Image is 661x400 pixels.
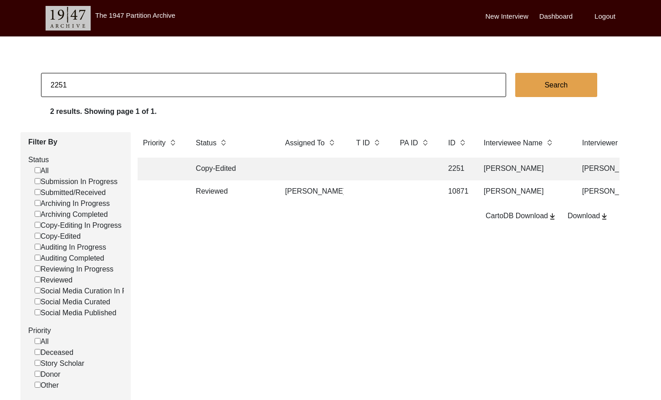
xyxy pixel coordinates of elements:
[35,264,113,275] label: Reviewing In Progress
[35,167,41,173] input: All
[28,325,124,336] label: Priority
[486,210,557,221] div: CartoDB Download
[285,138,325,149] label: Assigned To
[35,358,84,369] label: Story Scholar
[568,210,609,221] div: Download
[515,73,597,97] button: Search
[35,231,81,242] label: Copy-Edited
[35,198,110,209] label: Archiving In Progress
[35,298,41,304] input: Social Media Curated
[35,187,106,198] label: Submitted/Received
[35,336,49,347] label: All
[35,338,41,344] input: All
[35,309,41,315] input: Social Media Published
[548,212,557,221] img: download-button.png
[280,180,343,203] td: [PERSON_NAME]
[35,255,41,261] input: Auditing Completed
[459,138,466,148] img: sort-button.png
[328,138,335,148] img: sort-button.png
[35,275,72,286] label: Reviewed
[422,138,428,148] img: sort-button.png
[28,137,124,148] label: Filter By
[190,180,272,203] td: Reviewed
[35,189,41,195] input: Submitted/Received
[448,138,456,149] label: ID
[35,220,122,231] label: Copy-Editing In Progress
[35,244,41,250] input: Auditing In Progress
[35,347,73,358] label: Deceased
[374,138,380,148] img: sort-button.png
[35,382,41,388] input: Other
[594,11,615,22] label: Logout
[46,6,91,31] img: header-logo.png
[35,371,41,377] input: Donor
[35,211,41,217] input: Archiving Completed
[443,180,471,203] td: 10871
[95,11,175,19] label: The 1947 Partition Archive
[28,154,124,165] label: Status
[35,165,49,176] label: All
[35,209,108,220] label: Archiving Completed
[546,138,553,148] img: sort-button.png
[35,308,116,318] label: Social Media Published
[35,380,59,391] label: Other
[582,138,618,149] label: Interviewer
[539,11,573,22] label: Dashboard
[190,158,272,180] td: Copy-Edited
[35,222,41,228] input: Copy-Editing In Progress
[35,253,104,264] label: Auditing Completed
[41,73,506,97] input: Search...
[478,158,569,180] td: [PERSON_NAME]
[356,138,370,149] label: T ID
[35,297,110,308] label: Social Media Curated
[443,158,471,180] td: 2251
[35,200,41,206] input: Archiving In Progress
[35,277,41,282] input: Reviewed
[35,286,151,297] label: Social Media Curation In Progress
[35,178,41,184] input: Submission In Progress
[35,242,106,253] label: Auditing In Progress
[35,287,41,293] input: Social Media Curation In Progress
[486,11,528,22] label: New Interview
[484,138,543,149] label: Interviewee Name
[50,106,157,117] label: 2 results. Showing page 1 of 1.
[143,138,166,149] label: Priority
[35,233,41,239] input: Copy-Edited
[35,349,41,355] input: Deceased
[35,266,41,272] input: Reviewing In Progress
[169,138,176,148] img: sort-button.png
[220,138,226,148] img: sort-button.png
[196,138,216,149] label: Status
[35,176,118,187] label: Submission In Progress
[400,138,418,149] label: PA ID
[478,180,569,203] td: [PERSON_NAME]
[35,360,41,366] input: Story Scholar
[35,369,61,380] label: Donor
[600,212,609,221] img: download-button.png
